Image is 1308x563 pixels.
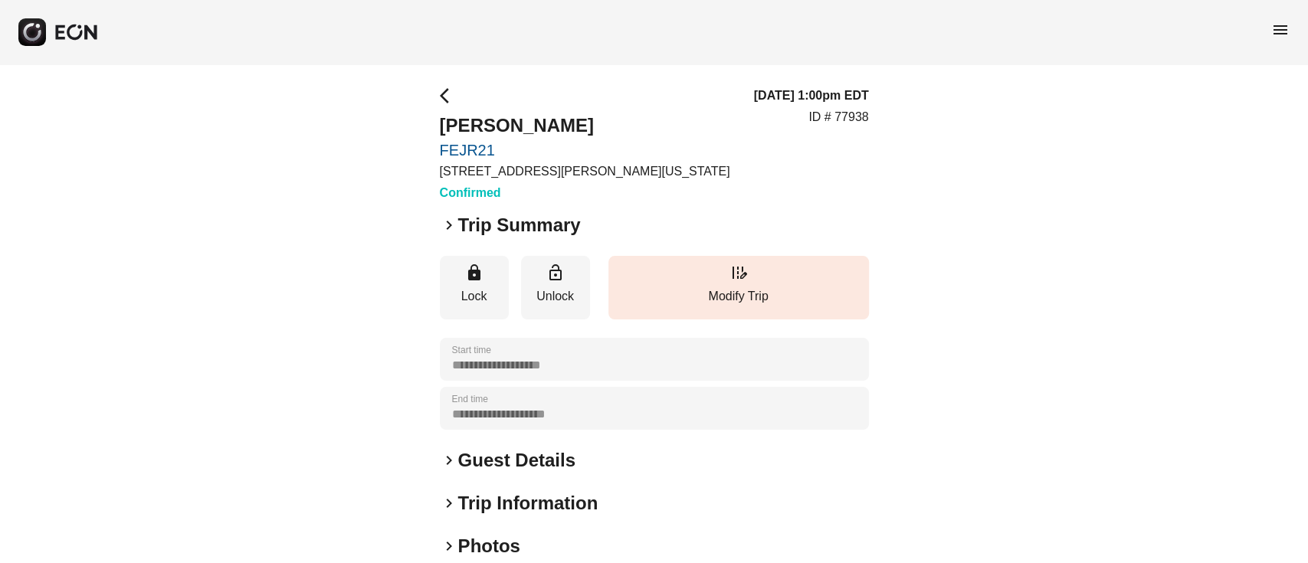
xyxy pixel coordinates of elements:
[1271,21,1290,39] span: menu
[440,87,458,105] span: arrow_back_ios
[521,256,590,319] button: Unlock
[754,87,869,105] h3: [DATE] 1:00pm EDT
[440,256,509,319] button: Lock
[458,491,598,516] h2: Trip Information
[440,537,458,555] span: keyboard_arrow_right
[440,451,458,470] span: keyboard_arrow_right
[447,287,501,306] p: Lock
[458,534,520,558] h2: Photos
[729,263,748,282] span: edit_road
[440,216,458,234] span: keyboard_arrow_right
[458,213,581,237] h2: Trip Summary
[440,162,730,181] p: [STREET_ADDRESS][PERSON_NAME][US_STATE]
[529,287,582,306] p: Unlock
[465,263,484,282] span: lock
[458,448,575,473] h2: Guest Details
[440,184,730,202] h3: Confirmed
[546,263,565,282] span: lock_open
[440,141,730,159] a: FEJR21
[440,494,458,512] span: keyboard_arrow_right
[808,108,868,126] p: ID # 77938
[616,287,861,306] p: Modify Trip
[440,113,730,138] h2: [PERSON_NAME]
[608,256,869,319] button: Modify Trip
